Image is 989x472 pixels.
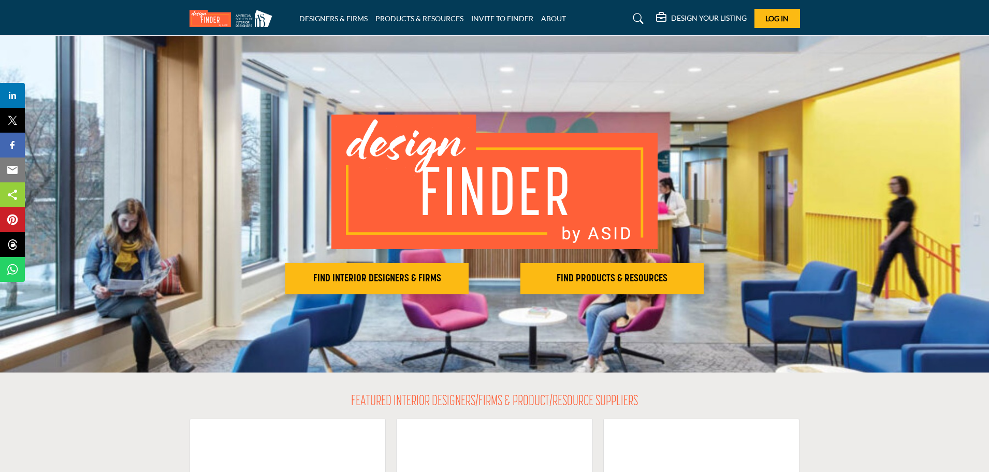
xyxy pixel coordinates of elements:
[351,393,638,411] h2: FEATURED INTERIOR DESIGNERS/FIRMS & PRODUCT/RESOURCE SUPPLIERS
[471,14,533,23] a: INVITE TO FINDER
[520,263,704,294] button: FIND PRODUCTS & RESOURCES
[299,14,368,23] a: DESIGNERS & FIRMS
[541,14,566,23] a: ABOUT
[331,115,658,249] img: image
[765,14,789,23] span: Log In
[671,13,747,23] h5: DESIGN YOUR LISTING
[190,10,278,27] img: Site Logo
[523,273,701,285] h2: FIND PRODUCTS & RESOURCES
[375,14,463,23] a: PRODUCTS & RESOURCES
[656,12,747,25] div: DESIGN YOUR LISTING
[285,263,469,294] button: FIND INTERIOR DESIGNERS & FIRMS
[623,10,650,27] a: Search
[754,9,800,28] button: Log In
[288,273,466,285] h2: FIND INTERIOR DESIGNERS & FIRMS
